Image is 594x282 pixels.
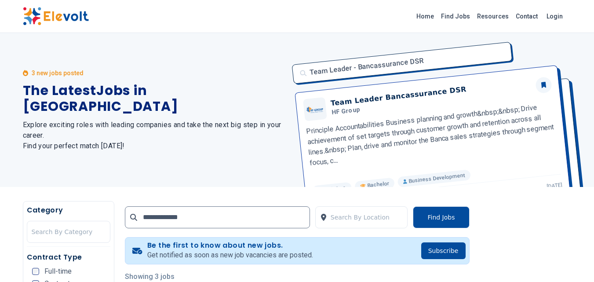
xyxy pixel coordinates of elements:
h1: The Latest Jobs in [GEOGRAPHIC_DATA] [23,83,287,114]
p: 3 new jobs posted [32,69,84,77]
p: Get notified as soon as new job vacancies are posted. [147,250,313,260]
img: Elevolt [23,7,89,26]
h5: Category [27,205,110,216]
button: Subscribe [421,242,466,259]
input: Full-time [32,268,39,275]
a: Resources [474,9,512,23]
p: Showing 3 jobs [125,271,470,282]
a: Find Jobs [437,9,474,23]
span: Full-time [44,268,72,275]
h4: Be the first to know about new jobs. [147,241,313,250]
h5: Contract Type [27,252,110,263]
button: Find Jobs [413,206,469,228]
a: Contact [512,9,541,23]
iframe: Chat Widget [550,240,594,282]
h2: Explore exciting roles with leading companies and take the next big step in your career. Find you... [23,120,287,151]
a: Login [541,7,568,25]
a: Home [413,9,437,23]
